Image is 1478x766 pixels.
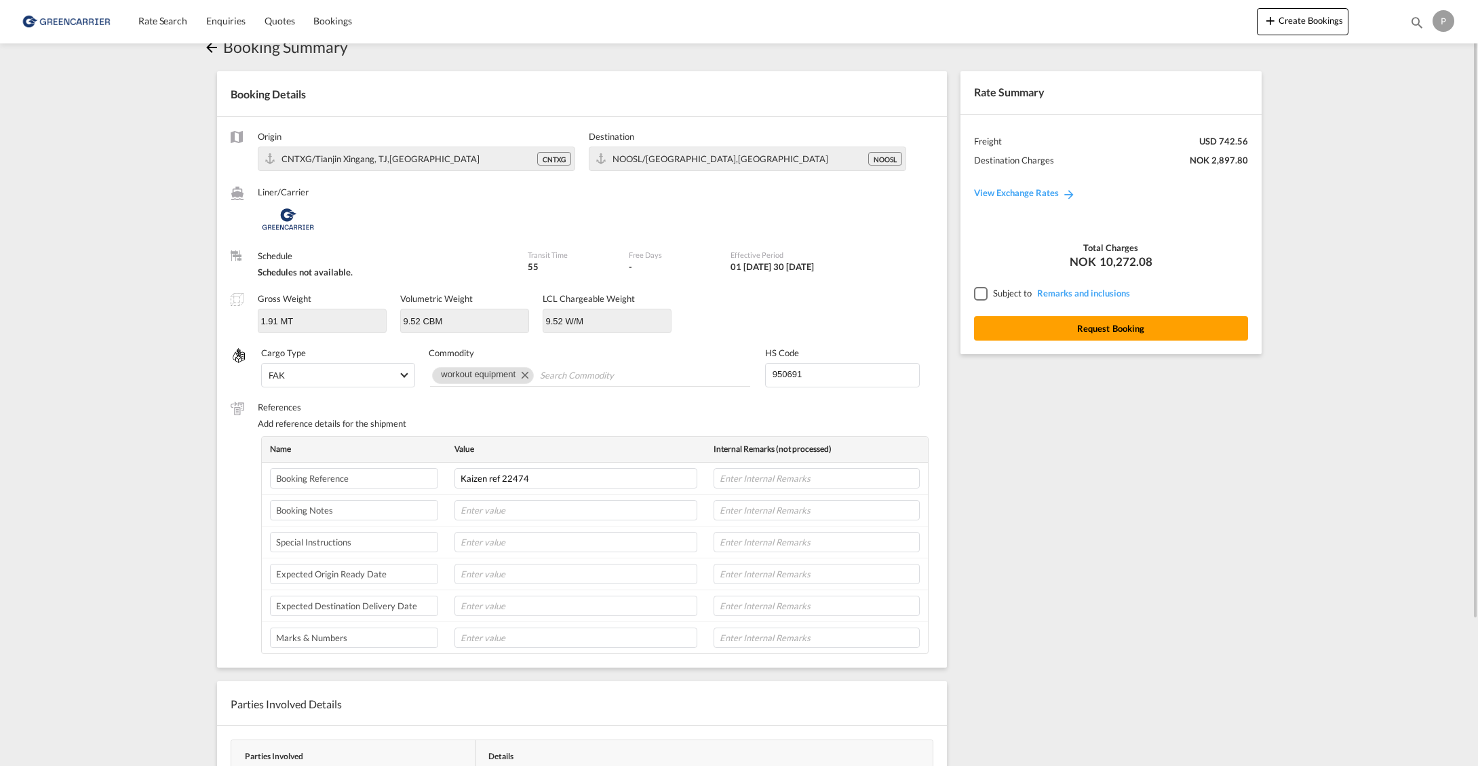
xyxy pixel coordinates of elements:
label: Free Days [629,250,716,260]
img: Greencarrier Consolidators [258,202,318,236]
img: e39c37208afe11efa9cb1d7a6ea7d6f5.png [20,6,112,37]
label: Volumetric Weight [400,293,473,304]
span: Booking Details [231,88,306,100]
input: Enter value [454,468,697,489]
a: View Exchange Rates [960,174,1089,212]
label: References [258,401,933,413]
input: Enter value [454,500,697,520]
div: NOK [974,254,1248,270]
input: Enter Internal Remarks [714,500,919,520]
div: Greencarrier Consolidators [258,202,514,236]
label: Schedule [258,250,514,262]
span: Parties Involved Details [231,697,342,710]
span: Quotes [265,15,294,26]
th: Internal Remarks (not processed) [705,437,927,462]
input: Enter value [454,628,697,648]
input: Enter label [270,628,439,648]
label: Origin [258,130,575,142]
span: Enquiries [206,15,246,26]
input: Enter label [270,596,439,616]
input: Enter label [270,564,439,584]
md-icon: /assets/icons/custom/liner-aaa8ad.svg [231,187,244,200]
div: - [629,261,632,273]
button: Remove workout equipment [513,368,533,381]
span: REMARKSINCLUSIONS [1034,288,1130,299]
label: HS Code [765,347,920,359]
input: Enter label [270,532,439,552]
input: Enter Internal Remarks [714,532,919,552]
input: Enter label [270,500,439,520]
div: Booking Summary [223,36,348,58]
div: icon-magnify [1409,15,1424,35]
md-select: Select Cargo type: FAK [261,363,416,387]
input: Enter HS Code [771,364,919,384]
div: Add reference details for the shipment [258,417,933,429]
span: Rate Search [138,15,187,26]
input: Chips input. [540,364,664,386]
input: Enter Internal Remarks [714,468,919,489]
div: Details [482,751,916,763]
span: 10,272.08 [1100,254,1152,270]
md-icon: icon-magnify [1409,15,1424,30]
md-icon: icon-arrow-right [1062,187,1076,201]
div: P [1433,10,1454,32]
label: Effective Period [731,250,852,260]
label: LCL Chargeable Weight [543,293,635,304]
label: Commodity [429,347,752,359]
div: 01 Sep 2025 - 30 Sep 2025 [731,261,814,273]
div: Destination Charges [974,154,1054,166]
div: 55 [528,261,615,273]
span: NOOSL/Oslo,Europe [612,153,828,164]
th: Value [446,437,705,462]
span: Subject to [993,288,1032,299]
div: Freight [974,135,1002,147]
label: Liner/Carrier [258,186,514,198]
input: Enter value [454,596,697,616]
md-chips-wrap: Chips container. Use arrow keys to select chips. [430,363,750,386]
th: Name [262,437,447,462]
span: CNTXG/Tianjin Xingang, TJ,Asia Pacific [281,153,480,164]
div: Parties Involved [245,751,471,763]
span: Bookings [313,15,351,26]
input: Enter Internal Remarks [714,564,919,584]
md-icon: icon-arrow-left [203,39,220,56]
div: Rate Summary [960,71,1262,113]
div: NOOSL [868,152,902,166]
label: Gross Weight [258,293,311,304]
input: Enter label [270,468,439,489]
label: Cargo Type [261,347,416,359]
label: Transit Time [528,250,615,260]
input: Enter value [454,564,697,584]
label: Destination [589,130,906,142]
md-icon: icon-plus 400-fg [1262,12,1279,28]
input: Enter value [454,532,697,552]
div: FAK [269,370,285,381]
div: USD 742.56 [1199,135,1248,147]
div: CNTXG [537,152,571,166]
div: Schedules not available. [258,266,514,278]
button: Request Booking [974,316,1248,341]
input: Enter Internal Remarks [714,628,919,648]
div: icon-arrow-left [203,36,223,58]
span: workout equipment [441,369,516,379]
div: workout equipment. Press delete to remove this chip. [441,368,518,381]
input: Enter Internal Remarks [714,596,919,616]
button: icon-plus 400-fgCreate Bookings [1257,8,1348,35]
div: NOK 2,897.80 [1190,154,1248,166]
div: Total Charges [974,242,1248,254]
